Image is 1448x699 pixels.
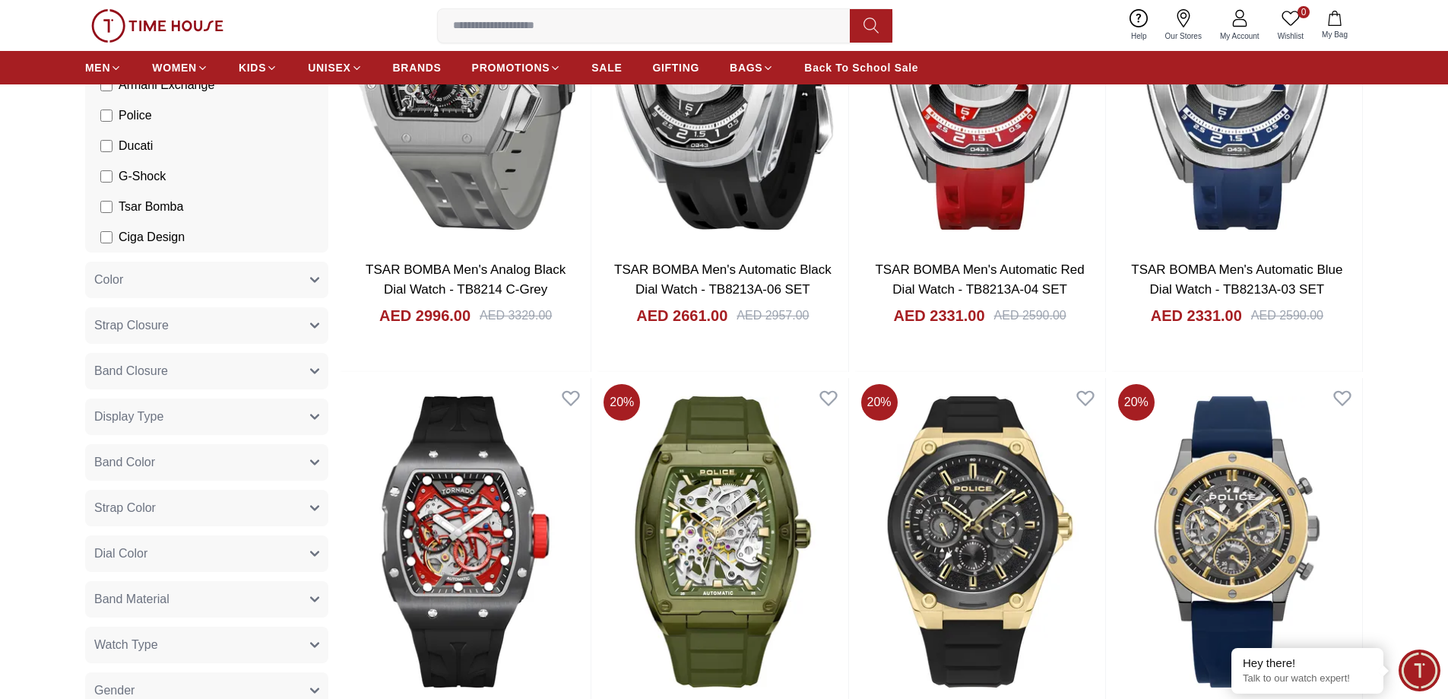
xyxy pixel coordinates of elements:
span: UNISEX [308,60,350,75]
img: ... [91,9,223,43]
span: Help [1125,30,1153,42]
input: Ducati [100,140,112,152]
a: Back To School Sale [804,54,918,81]
span: Armani Exchange [119,76,214,94]
span: Color [94,271,123,289]
span: BAGS [730,60,762,75]
p: Talk to our watch expert! [1243,672,1372,685]
span: Our Stores [1159,30,1208,42]
div: AED 2590.00 [994,307,1066,325]
a: WOMEN [152,54,208,81]
span: Ducati [119,137,153,155]
a: Our Stores [1156,6,1211,45]
span: Band Material [94,590,170,608]
input: Armani Exchange [100,79,112,91]
span: Dial Color [94,545,147,563]
span: My Account [1214,30,1266,42]
a: TSAR BOMBA Men's Automatic Blue Dial Watch - TB8213A-03 SET [1131,262,1342,297]
span: Wishlist [1272,30,1310,42]
span: SALE [591,60,622,75]
a: BAGS [730,54,774,81]
button: Watch Type [85,627,328,663]
span: My Bag [1316,29,1354,40]
a: UNISEX [308,54,362,81]
span: Police [119,106,152,125]
span: GIFTING [652,60,699,75]
a: GIFTING [652,54,699,81]
span: Watch Type [94,636,158,654]
h4: AED 2996.00 [379,305,471,326]
button: Strap Closure [85,307,328,344]
button: Color [85,262,328,298]
div: Chat Widget [1399,650,1440,691]
button: My Bag [1313,8,1357,43]
a: TSAR BOMBA Men's Automatic Black Dial Watch - TB8213A-06 SET [614,262,832,297]
button: Dial Color [85,535,328,572]
div: AED 3329.00 [480,307,552,325]
input: G-Shock [100,170,112,183]
button: Display Type [85,399,328,435]
a: MEN [85,54,122,81]
h4: AED 2661.00 [636,305,727,326]
span: Tsar Bomba [119,198,183,216]
span: G-Shock [119,167,166,186]
span: PROMOTIONS [472,60,550,75]
span: KIDS [239,60,266,75]
span: Display Type [94,408,163,426]
span: Back To School Sale [804,60,918,75]
span: 20 % [1118,384,1155,421]
span: Band Closure [94,362,168,380]
a: TSAR BOMBA Men's Automatic Red Dial Watch - TB8213A-04 SET [875,262,1084,297]
span: 20 % [604,384,640,421]
a: PROMOTIONS [472,54,562,81]
a: 0Wishlist [1269,6,1313,45]
span: 20 % [861,384,898,421]
div: Hey there! [1243,656,1372,671]
div: AED 2957.00 [737,307,809,325]
button: Band Color [85,444,328,481]
a: TSAR BOMBA Men's Analog Black Dial Watch - TB8214 C-Grey [366,262,566,297]
a: KIDS [239,54,277,81]
span: WOMEN [152,60,197,75]
h4: AED 2331.00 [893,305,984,326]
span: Ciga Design [119,228,185,246]
div: AED 2590.00 [1251,307,1323,325]
input: Police [100,110,112,122]
span: Strap Closure [94,316,169,335]
button: Band Closure [85,353,328,389]
input: Tsar Bomba [100,201,112,213]
button: Strap Color [85,490,328,526]
span: Strap Color [94,499,156,517]
h4: AED 2331.00 [1151,305,1242,326]
a: BRANDS [393,54,442,81]
button: Band Material [85,581,328,618]
span: Band Color [94,453,155,472]
a: Help [1122,6,1156,45]
input: Ciga Design [100,231,112,243]
span: BRANDS [393,60,442,75]
a: SALE [591,54,622,81]
span: 0 [1297,6,1310,18]
span: MEN [85,60,110,75]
